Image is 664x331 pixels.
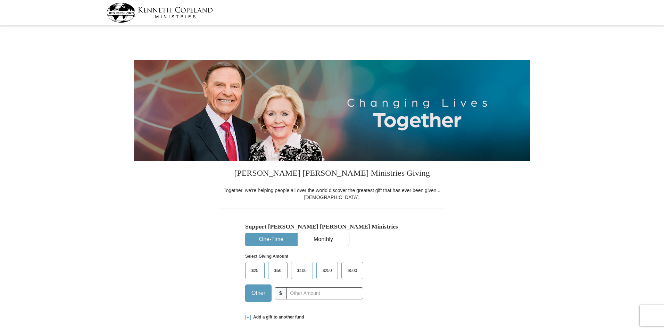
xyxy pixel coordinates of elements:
h3: [PERSON_NAME] [PERSON_NAME] Ministries Giving [219,161,445,187]
span: $100 [294,265,310,276]
span: $50 [271,265,285,276]
input: Other Amount [286,287,363,299]
button: Monthly [298,233,349,246]
strong: Select Giving Amount [245,254,288,259]
span: $25 [248,265,262,276]
span: $250 [319,265,335,276]
span: $500 [344,265,360,276]
span: Add a gift to another fund [251,314,304,320]
span: Other [248,288,269,298]
span: $ [275,287,287,299]
h5: Support [PERSON_NAME] [PERSON_NAME] Ministries [245,223,419,230]
div: Together, we're helping people all over the world discover the greatest gift that has ever been g... [219,187,445,201]
img: kcm-header-logo.svg [107,3,213,23]
button: One-Time [246,233,297,246]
